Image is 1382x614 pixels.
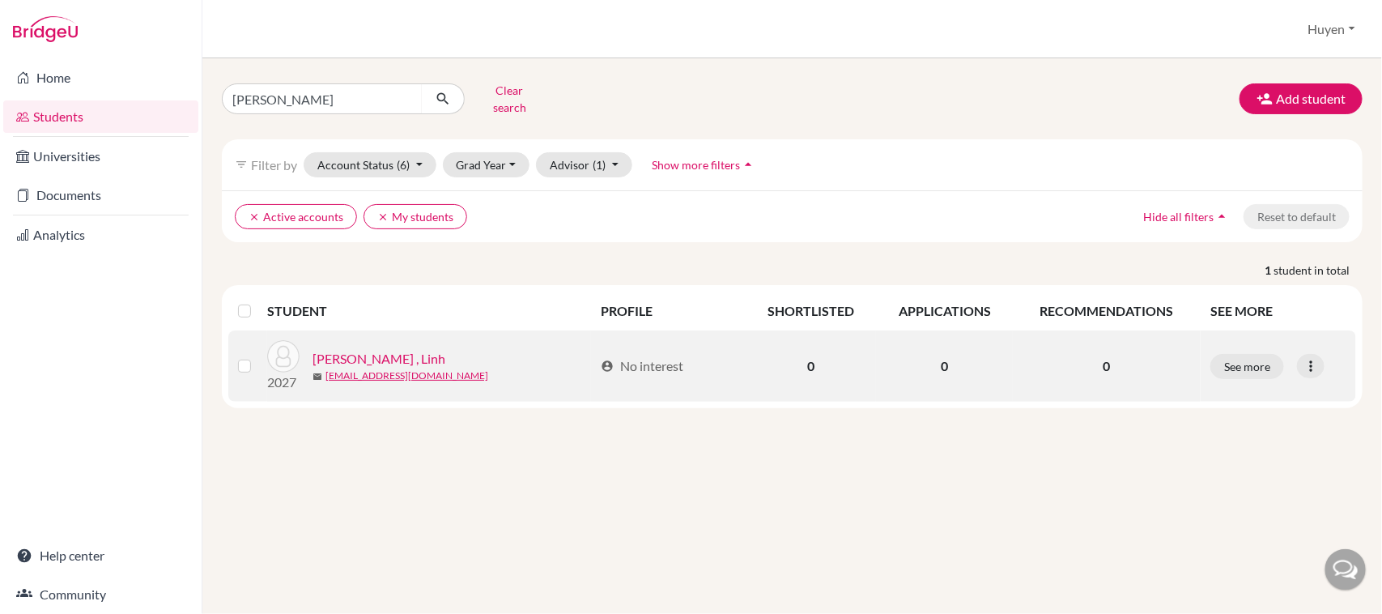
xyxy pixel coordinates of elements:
[3,219,198,251] a: Analytics
[1265,262,1274,279] strong: 1
[1129,204,1244,229] button: Hide all filtersarrow_drop_up
[251,157,297,173] span: Filter by
[267,340,300,373] img: Phan Tung , Linh
[3,62,198,94] a: Home
[1201,292,1356,330] th: SEE MORE
[1023,356,1191,376] p: 0
[3,179,198,211] a: Documents
[601,356,683,376] div: No interest
[3,539,198,572] a: Help center
[1013,292,1201,330] th: RECOMMENDATIONS
[364,204,467,229] button: clearMy students
[876,292,1013,330] th: APPLICATIONS
[36,11,70,26] span: Help
[222,83,423,114] input: Find student by name...
[267,292,591,330] th: STUDENT
[1274,262,1363,279] span: student in total
[1240,83,1363,114] button: Add student
[313,349,445,369] a: [PERSON_NAME] , Linh
[3,578,198,611] a: Community
[653,158,741,172] span: Show more filters
[304,152,436,177] button: Account Status(6)
[1143,210,1214,224] span: Hide all filters
[267,373,300,392] p: 2027
[325,369,488,383] a: [EMAIL_ADDRESS][DOMAIN_NAME]
[601,360,614,373] span: account_circle
[746,292,876,330] th: SHORTLISTED
[1301,14,1363,45] button: Huyen
[249,211,260,223] i: clear
[313,372,322,382] span: mail
[3,140,198,173] a: Universities
[235,158,248,171] i: filter_list
[746,330,876,402] td: 0
[1214,208,1230,224] i: arrow_drop_up
[591,292,746,330] th: PROFILE
[377,211,389,223] i: clear
[1210,354,1284,379] button: See more
[639,152,771,177] button: Show more filtersarrow_drop_up
[536,152,632,177] button: Advisor(1)
[443,152,530,177] button: Grad Year
[235,204,357,229] button: clearActive accounts
[593,158,606,172] span: (1)
[465,78,555,120] button: Clear search
[1244,204,1350,229] button: Reset to default
[397,158,410,172] span: (6)
[13,16,78,42] img: Bridge-U
[876,330,1013,402] td: 0
[741,156,757,173] i: arrow_drop_up
[3,100,198,133] a: Students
